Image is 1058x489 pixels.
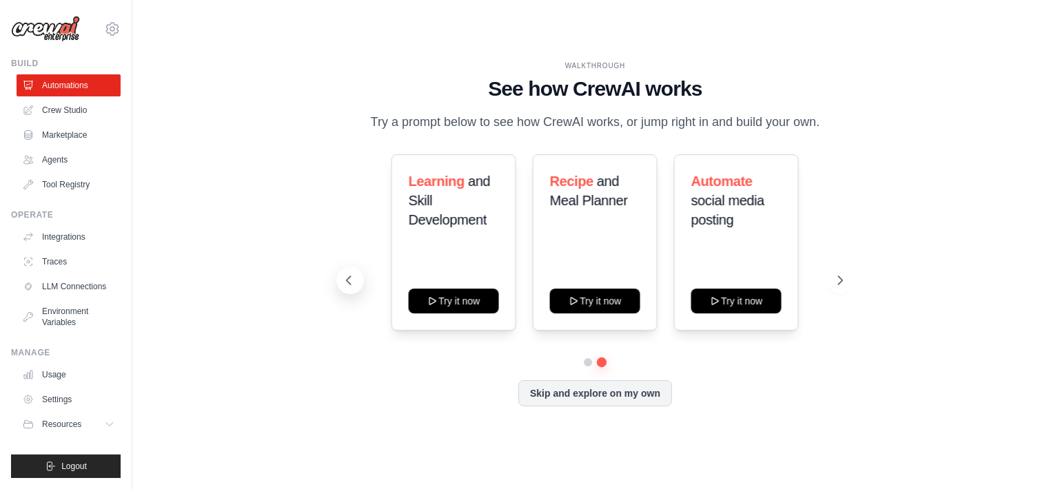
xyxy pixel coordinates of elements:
[17,124,121,146] a: Marketplace
[17,251,121,273] a: Traces
[11,455,121,478] button: Logout
[11,347,121,358] div: Manage
[11,16,80,42] img: Logo
[17,388,121,410] a: Settings
[989,423,1058,489] iframe: Chat Widget
[17,364,121,386] a: Usage
[42,419,81,430] span: Resources
[363,112,826,132] p: Try a prompt below to see how CrewAI works, or jump right in and build your own.
[409,174,465,189] span: Learning
[17,275,121,298] a: LLM Connections
[11,58,121,69] div: Build
[347,76,843,101] h1: See how CrewAI works
[61,461,87,472] span: Logout
[17,300,121,333] a: Environment Variables
[550,289,640,313] button: Try it now
[409,289,499,313] button: Try it now
[691,193,764,227] span: social media posting
[17,99,121,121] a: Crew Studio
[550,174,593,189] span: Recipe
[347,61,843,71] div: WALKTHROUGH
[17,74,121,96] a: Automations
[691,174,753,189] span: Automate
[409,174,491,227] span: and Skill Development
[17,226,121,248] a: Integrations
[11,209,121,220] div: Operate
[17,413,121,435] button: Resources
[17,174,121,196] a: Tool Registry
[17,149,121,171] a: Agents
[518,380,672,406] button: Skip and explore on my own
[989,423,1058,489] div: Widget de chat
[691,289,782,313] button: Try it now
